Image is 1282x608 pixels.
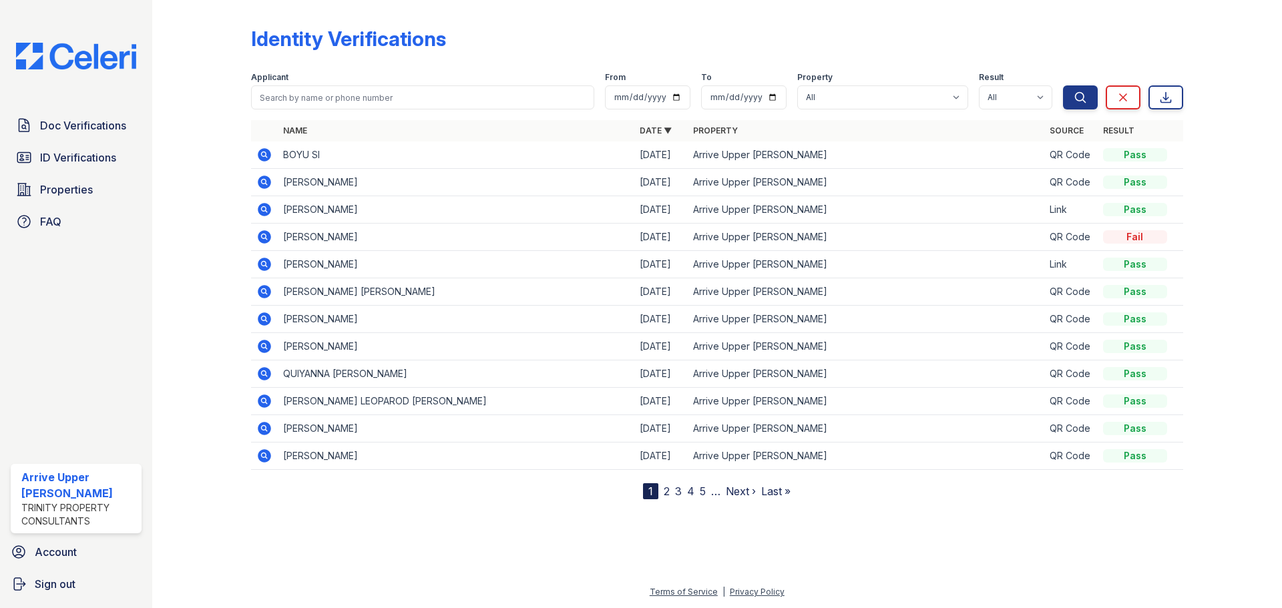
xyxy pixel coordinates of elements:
span: FAQ [40,214,61,230]
a: Next › [726,485,756,498]
a: Privacy Policy [730,587,785,597]
td: [PERSON_NAME] LEOPAROD [PERSON_NAME] [278,388,634,415]
a: 4 [687,485,694,498]
td: QR Code [1044,141,1098,169]
td: Arrive Upper [PERSON_NAME] [688,306,1044,333]
a: Account [5,539,147,565]
div: 1 [643,483,658,499]
td: QR Code [1044,388,1098,415]
td: Arrive Upper [PERSON_NAME] [688,196,1044,224]
td: [DATE] [634,196,688,224]
td: Arrive Upper [PERSON_NAME] [688,360,1044,388]
label: From [605,72,626,83]
div: Pass [1103,176,1167,189]
td: [DATE] [634,442,688,470]
td: [DATE] [634,141,688,169]
label: Property [797,72,833,83]
td: Arrive Upper [PERSON_NAME] [688,442,1044,470]
td: QR Code [1044,306,1098,333]
div: Pass [1103,449,1167,463]
td: [PERSON_NAME] [278,306,634,333]
div: Trinity Property Consultants [21,501,136,528]
span: Doc Verifications [40,117,126,133]
label: Applicant [251,72,288,83]
td: QR Code [1044,169,1098,196]
label: Result [979,72,1004,83]
td: QR Code [1044,415,1098,442]
a: Properties [11,176,142,203]
td: QUIYANNA [PERSON_NAME] [278,360,634,388]
div: Arrive Upper [PERSON_NAME] [21,469,136,501]
div: Pass [1103,203,1167,216]
td: Arrive Upper [PERSON_NAME] [688,224,1044,251]
a: Date ▼ [640,125,672,135]
div: | [722,587,725,597]
a: FAQ [11,208,142,235]
td: [PERSON_NAME] [278,333,634,360]
td: [DATE] [634,278,688,306]
a: Sign out [5,571,147,597]
td: [PERSON_NAME] [278,224,634,251]
a: 5 [700,485,706,498]
img: CE_Logo_Blue-a8612792a0a2168367f1c8372b55b34899dd931a85d93a1a3d3e32e68fde9ad4.png [5,43,147,69]
a: Last » [761,485,791,498]
td: [PERSON_NAME] [PERSON_NAME] [278,278,634,306]
div: Fail [1103,230,1167,244]
span: Account [35,544,77,560]
td: [PERSON_NAME] [278,196,634,224]
a: Result [1103,125,1134,135]
a: 2 [664,485,670,498]
div: Pass [1103,367,1167,380]
td: [DATE] [634,388,688,415]
a: Name [283,125,307,135]
div: Pass [1103,148,1167,162]
span: … [711,483,720,499]
td: [DATE] [634,306,688,333]
div: Identity Verifications [251,27,446,51]
span: ID Verifications [40,149,116,166]
a: Terms of Service [650,587,718,597]
div: Pass [1103,422,1167,435]
td: Arrive Upper [PERSON_NAME] [688,333,1044,360]
div: Pass [1103,285,1167,298]
a: Doc Verifications [11,112,142,139]
td: [DATE] [634,169,688,196]
td: Arrive Upper [PERSON_NAME] [688,278,1044,306]
td: QR Code [1044,442,1098,470]
td: [PERSON_NAME] [278,415,634,442]
td: [PERSON_NAME] [278,251,634,278]
div: Pass [1103,312,1167,326]
td: Arrive Upper [PERSON_NAME] [688,251,1044,278]
a: 3 [675,485,682,498]
td: [DATE] [634,415,688,442]
span: Properties [40,182,93,198]
td: Arrive Upper [PERSON_NAME] [688,415,1044,442]
a: ID Verifications [11,144,142,171]
td: [DATE] [634,224,688,251]
td: Arrive Upper [PERSON_NAME] [688,388,1044,415]
td: [PERSON_NAME] [278,169,634,196]
div: Pass [1103,394,1167,408]
td: [PERSON_NAME] [278,442,634,470]
td: Link [1044,251,1098,278]
td: QR Code [1044,360,1098,388]
label: To [701,72,712,83]
div: Pass [1103,340,1167,353]
td: [DATE] [634,251,688,278]
input: Search by name or phone number [251,85,594,109]
td: QR Code [1044,278,1098,306]
td: Arrive Upper [PERSON_NAME] [688,169,1044,196]
a: Property [693,125,738,135]
td: [DATE] [634,360,688,388]
td: [DATE] [634,333,688,360]
a: Source [1050,125,1084,135]
td: QR Code [1044,224,1098,251]
td: Link [1044,196,1098,224]
td: QR Code [1044,333,1098,360]
td: BOYU SI [278,141,634,169]
span: Sign out [35,576,75,592]
div: Pass [1103,258,1167,271]
td: Arrive Upper [PERSON_NAME] [688,141,1044,169]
